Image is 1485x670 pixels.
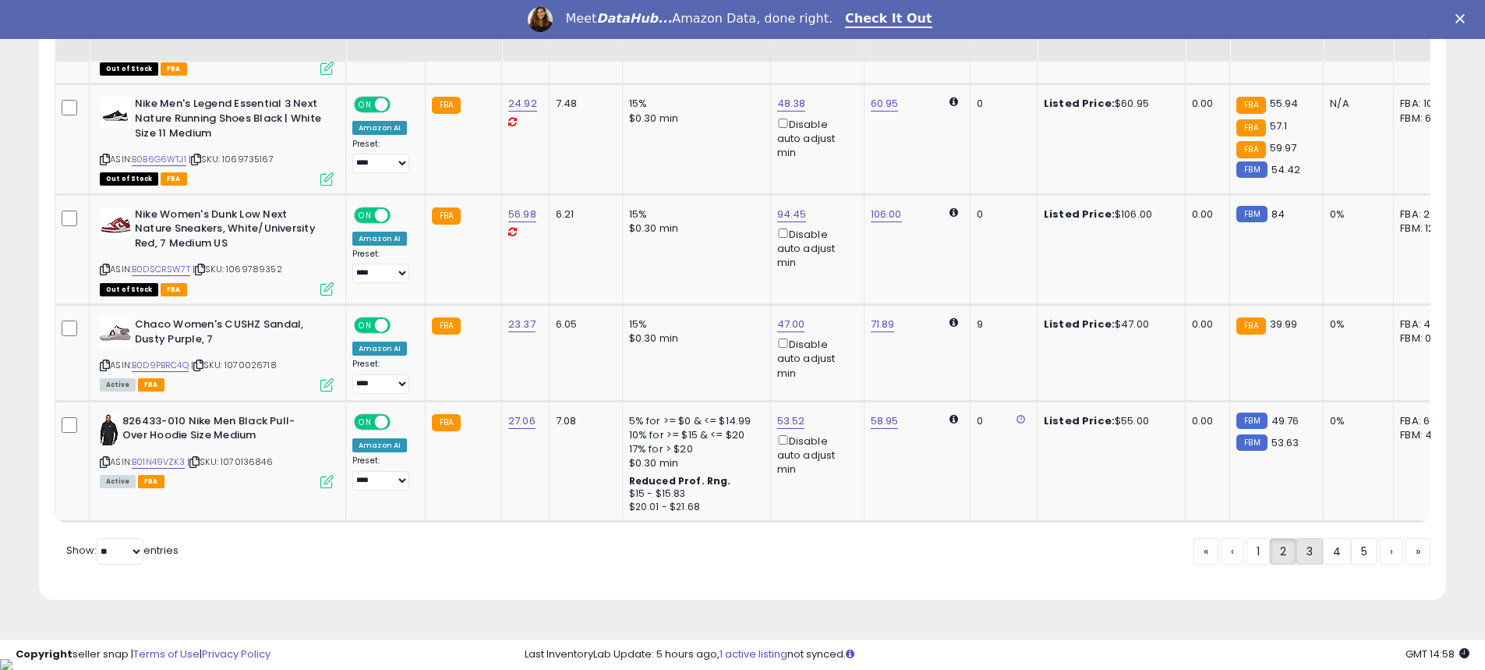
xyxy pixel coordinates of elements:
small: FBA [1236,97,1265,114]
div: 0 [977,207,1025,222]
div: Preset: [352,249,413,284]
span: | SKU: 1069735167 [189,153,274,165]
b: Nike Men's Legend Essential 3 Next Nature Running Shoes Black | White Size 11 Medium [135,97,324,144]
div: $60.95 [1044,97,1173,111]
img: 31XdmNAGgBL._SL40_.jpg [100,97,131,128]
div: FBA: 4 [1400,317,1451,331]
span: | SKU: 1070026718 [191,359,277,371]
span: « [1204,544,1208,559]
img: Profile image for Georgie [528,7,553,32]
div: Preset: [352,139,413,174]
img: 41-+HtEX5wL._SL40_.jpg [100,207,131,239]
div: seller snap | | [16,647,270,662]
span: 49.76 [1271,413,1299,428]
span: ON [355,208,375,222]
strong: Copyright [16,647,72,661]
span: FBA [161,283,187,296]
div: Meet Amazon Data, done right. [565,11,833,27]
div: 6.05 [556,317,610,331]
div: Last InventoryLab Update: 5 hours ago, not synced. [525,647,1469,662]
a: B0DSCRSW7T [132,263,190,276]
a: 1 [1246,538,1270,565]
a: 5 [1351,538,1377,565]
div: Amazon AI [352,438,407,452]
a: 60.95 [871,96,899,112]
span: 84 [1271,207,1285,222]
div: 0.00 [1192,414,1218,428]
small: FBA [432,207,461,225]
div: $55.00 [1044,414,1173,428]
span: All listings that are currently out of stock and unavailable for purchase on Amazon [100,283,158,296]
div: 15% [629,317,758,331]
a: 94.45 [777,207,807,222]
div: FBA: 10 [1400,97,1451,111]
span: » [1416,544,1420,559]
div: FBM: 6 [1400,112,1451,126]
a: B01N49VZK3 [132,456,185,469]
a: 2 [1270,538,1296,565]
div: ASIN: [100,317,334,390]
div: $0.30 min [629,222,758,236]
div: 15% [629,97,758,111]
small: FBM [1236,206,1267,222]
div: 15% [629,207,758,222]
div: $20.01 - $21.68 [629,501,758,514]
div: FBA: 6 [1400,414,1451,428]
div: FBM: 4 [1400,428,1451,442]
div: ASIN: [100,97,334,183]
span: 53.63 [1271,435,1299,450]
div: 5% for >= $0 & <= $14.99 [629,414,758,428]
div: Disable auto adjust min [777,225,852,271]
small: FBM [1236,161,1267,178]
div: 0% [1330,414,1381,428]
div: 10% for >= $15 & <= $20 [629,428,758,442]
a: Check It Out [845,11,932,28]
div: Amazon AI [352,232,407,246]
div: $0.30 min [629,456,758,470]
div: Preset: [352,359,413,394]
small: FBA [1236,317,1265,335]
a: 1 active listing [720,647,787,661]
a: 27.06 [508,413,536,429]
b: Listed Price: [1044,96,1115,111]
small: FBA [1236,119,1265,136]
span: 39.99 [1270,317,1298,331]
div: 0% [1330,207,1381,222]
a: 48.38 [777,96,806,112]
a: 23.37 [508,317,536,332]
div: 0% [1330,317,1381,331]
div: $0.30 min [629,112,758,126]
span: OFF [388,208,413,222]
a: 24.92 [508,96,537,112]
span: FBA [138,475,164,488]
span: 59.97 [1270,140,1297,155]
span: All listings currently available for purchase on Amazon [100,475,136,488]
div: $47.00 [1044,317,1173,331]
b: Chaco Women's CUSHZ Sandal, Dusty Purple, 7 [135,317,324,350]
div: $15 - $15.83 [629,487,758,501]
div: FBM: 12 [1400,222,1451,236]
div: ASIN: [100,207,334,294]
div: 6.21 [556,207,610,222]
div: Close [1455,14,1471,23]
span: ON [355,415,375,428]
b: Nike Women's Dunk Low Next Nature Sneakers, White/University Red, 7 Medium US [135,207,324,255]
a: 53.52 [777,413,805,429]
div: $0.30 min [629,331,758,346]
a: B0B6G6WTJ1 [132,153,186,166]
div: Amazon AI [352,342,407,356]
img: 31WIJfZhCZL._SL40_.jpg [100,317,131,349]
span: FBA [138,378,164,392]
img: 31cPJd0J2EL._SL40_.jpg [100,414,118,445]
div: FBA: 2 [1400,207,1451,222]
span: 55.94 [1270,96,1299,111]
div: 17% for > $20 [629,442,758,456]
div: Disable auto adjust min [777,335,852,381]
small: FBA [432,317,461,335]
a: 3 [1296,538,1323,565]
small: FBA [1236,141,1265,158]
span: OFF [388,98,413,112]
a: Terms of Use [133,647,200,661]
a: 56.98 [508,207,536,222]
span: ON [355,98,375,112]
